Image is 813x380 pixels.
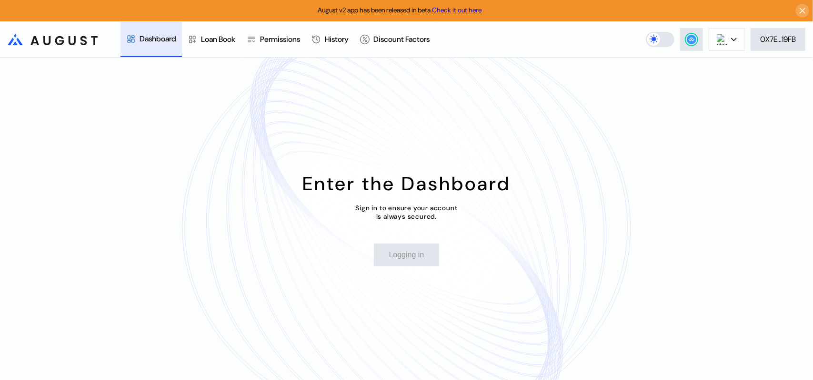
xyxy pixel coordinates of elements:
span: August v2 app has been released in beta. [318,6,482,14]
div: Sign in to ensure your account is always secured. [356,204,458,221]
button: Logging in [374,244,440,266]
div: Permissions [260,34,300,44]
a: Check it out here [432,6,482,14]
div: Loan Book [201,34,235,44]
a: History [306,22,354,57]
div: History [325,34,349,44]
button: chain logo [709,28,745,51]
div: Discount Factors [373,34,430,44]
div: 0X7E...19FB [760,34,796,44]
a: Dashboard [120,22,182,57]
button: 0X7E...19FB [751,28,805,51]
a: Loan Book [182,22,241,57]
img: chain logo [717,34,727,45]
div: Dashboard [140,34,176,44]
a: Discount Factors [354,22,435,57]
div: Enter the Dashboard [302,171,511,196]
a: Permissions [241,22,306,57]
